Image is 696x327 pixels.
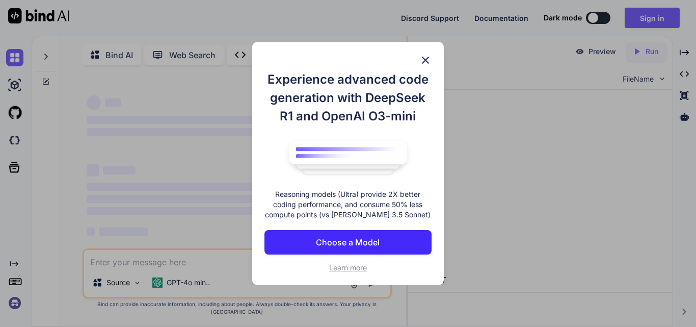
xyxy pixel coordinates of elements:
[264,230,432,255] button: Choose a Model
[329,263,367,272] span: Learn more
[264,189,432,220] p: Reasoning models (Ultra) provide 2X better coding performance, and consume 50% less compute point...
[282,136,414,180] img: bind logo
[316,236,380,248] p: Choose a Model
[264,70,432,125] h1: Experience advanced code generation with DeepSeek R1 and OpenAI O3-mini
[419,54,432,66] img: close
